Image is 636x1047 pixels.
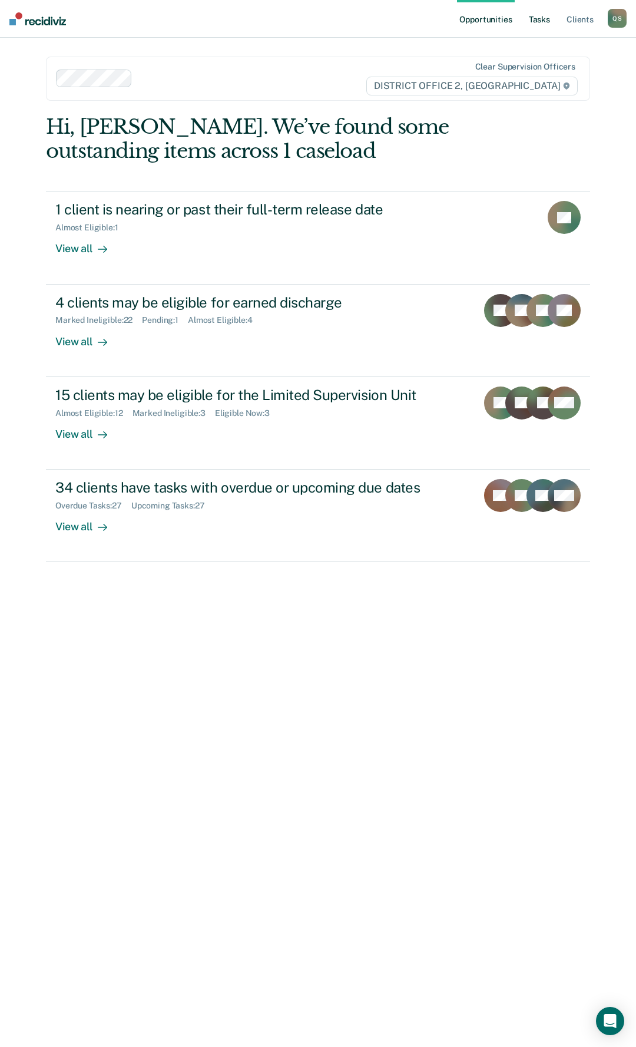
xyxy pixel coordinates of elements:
[55,479,468,496] div: 34 clients have tasks with overdue or upcoming due dates
[55,511,121,534] div: View all
[366,77,578,95] span: DISTRICT OFFICE 2, [GEOGRAPHIC_DATA]
[608,9,627,28] button: QS
[9,12,66,25] img: Recidiviz
[608,9,627,28] div: Q S
[46,191,590,284] a: 1 client is nearing or past their full-term release dateAlmost Eligible:1View all
[475,62,575,72] div: Clear supervision officers
[55,408,132,418] div: Almost Eligible : 12
[55,325,121,348] div: View all
[55,223,128,233] div: Almost Eligible : 1
[55,387,468,404] div: 15 clients may be eligible for the Limited Supervision Unit
[55,501,131,511] div: Overdue Tasks : 27
[215,408,279,418] div: Eligible Now : 3
[132,408,215,418] div: Marked Ineligible : 3
[46,377,590,470] a: 15 clients may be eligible for the Limited Supervision UnitAlmost Eligible:12Marked Ineligible:3E...
[188,315,262,325] div: Almost Eligible : 4
[46,285,590,377] a: 4 clients may be eligible for earned dischargeMarked Ineligible:22Pending:1Almost Eligible:4View all
[55,233,121,256] div: View all
[55,294,468,311] div: 4 clients may be eligible for earned discharge
[55,201,469,218] div: 1 client is nearing or past their full-term release date
[46,470,590,562] a: 34 clients have tasks with overdue or upcoming due datesOverdue Tasks:27Upcoming Tasks:27View all
[55,315,142,325] div: Marked Ineligible : 22
[46,115,481,163] div: Hi, [PERSON_NAME]. We’ve found some outstanding items across 1 caseload
[142,315,188,325] div: Pending : 1
[596,1007,624,1035] div: Open Intercom Messenger
[131,501,214,511] div: Upcoming Tasks : 27
[55,418,121,441] div: View all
